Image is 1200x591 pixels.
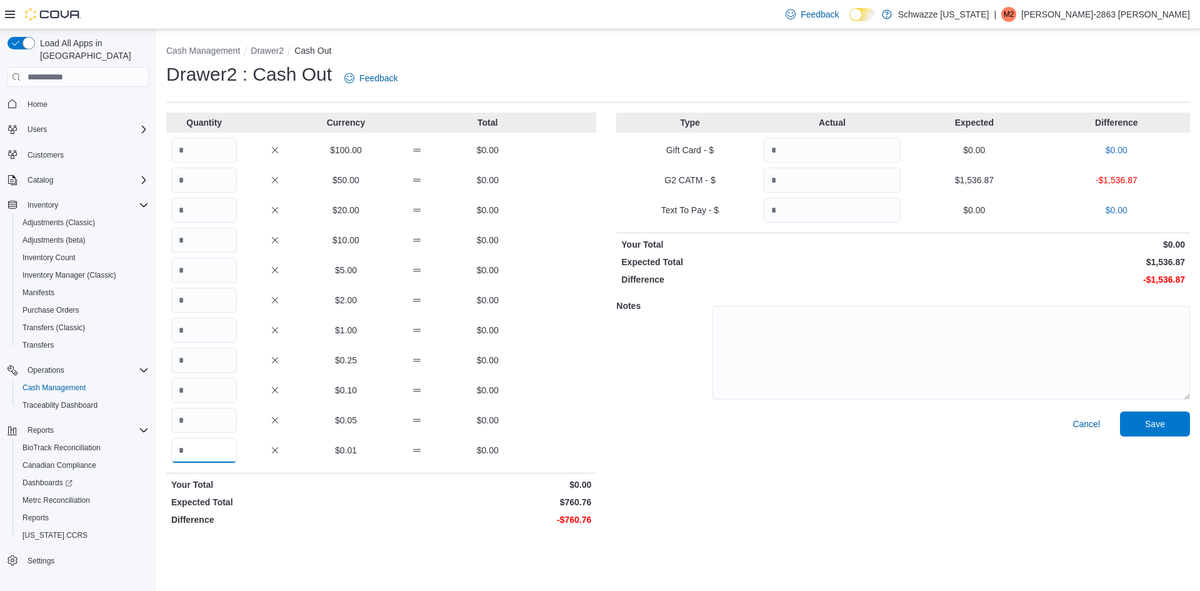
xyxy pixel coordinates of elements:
[22,423,149,438] span: Reports
[455,234,521,246] p: $0.00
[764,116,901,129] p: Actual
[17,338,59,353] a: Transfers
[313,324,379,336] p: $1.00
[17,440,106,455] a: BioTrack Reconciliation
[1048,174,1185,186] p: -$1,536.87
[339,66,402,91] a: Feedback
[1072,418,1100,430] span: Cancel
[906,273,1185,286] p: -$1,536.87
[35,37,149,62] span: Load All Apps in [GEOGRAPHIC_DATA]
[27,365,64,375] span: Operations
[17,458,149,473] span: Canadian Compliance
[455,174,521,186] p: $0.00
[2,171,154,189] button: Catalog
[22,478,72,488] span: Dashboards
[1004,7,1014,22] span: M2
[17,268,121,283] a: Inventory Manager (Classic)
[22,553,149,568] span: Settings
[166,44,1190,59] nav: An example of EuiBreadcrumbs
[621,116,758,129] p: Type
[2,196,154,214] button: Inventory
[313,204,379,216] p: $20.00
[384,513,591,526] p: -$760.76
[313,384,379,397] p: $0.10
[17,250,149,265] span: Inventory Count
[898,7,989,22] p: Schwazze [US_STATE]
[313,414,379,427] p: $0.05
[313,174,379,186] p: $50.00
[22,173,58,188] button: Catalog
[906,174,1042,186] p: $1,536.87
[171,198,237,223] input: Quantity
[22,218,95,228] span: Adjustments (Classic)
[17,475,149,490] span: Dashboards
[801,8,839,21] span: Feedback
[22,323,85,333] span: Transfers (Classic)
[313,444,379,457] p: $0.01
[621,174,758,186] p: G2 CATM - $
[171,513,379,526] p: Difference
[17,338,149,353] span: Transfers
[1048,204,1185,216] p: $0.00
[1048,144,1185,156] p: $0.00
[17,320,90,335] a: Transfers (Classic)
[171,138,237,163] input: Quantity
[22,305,79,315] span: Purchase Orders
[17,250,81,265] a: Inventory Count
[171,478,379,491] p: Your Total
[17,268,149,283] span: Inventory Manager (Classic)
[2,422,154,439] button: Reports
[764,168,901,193] input: Quantity
[25,8,81,21] img: Cova
[17,303,84,318] a: Purchase Orders
[22,198,63,213] button: Inventory
[22,383,86,393] span: Cash Management
[22,122,149,137] span: Users
[616,293,710,318] h5: Notes
[455,444,521,457] p: $0.00
[17,215,100,230] a: Adjustments (Classic)
[621,204,758,216] p: Text To Pay - $
[17,380,149,395] span: Cash Management
[17,398,149,413] span: Traceabilty Dashboard
[12,301,154,319] button: Purchase Orders
[621,256,901,268] p: Expected Total
[12,266,154,284] button: Inventory Manager (Classic)
[17,233,91,248] a: Adjustments (beta)
[1145,418,1165,430] span: Save
[621,144,758,156] p: Gift Card - $
[455,354,521,366] p: $0.00
[2,361,154,379] button: Operations
[12,509,154,527] button: Reports
[22,363,149,378] span: Operations
[17,285,59,300] a: Manifests
[17,528,92,543] a: [US_STATE] CCRS
[17,493,95,508] a: Metrc Reconciliation
[27,175,53,185] span: Catalog
[17,320,149,335] span: Transfers (Classic)
[384,478,591,491] p: $0.00
[2,552,154,570] button: Settings
[22,97,52,112] a: Home
[22,423,59,438] button: Reports
[22,340,54,350] span: Transfers
[313,144,379,156] p: $100.00
[171,438,237,463] input: Quantity
[22,495,90,505] span: Metrc Reconciliation
[27,99,47,109] span: Home
[313,294,379,306] p: $2.00
[455,414,521,427] p: $0.00
[764,198,901,223] input: Quantity
[455,264,521,276] p: $0.00
[22,147,149,163] span: Customers
[22,148,69,163] a: Customers
[12,249,154,266] button: Inventory Count
[849,8,876,21] input: Dark Mode
[171,116,237,129] p: Quantity
[12,474,154,492] a: Dashboards
[12,397,154,414] button: Traceabilty Dashboard
[906,116,1042,129] p: Expected
[12,527,154,544] button: [US_STATE] CCRS
[621,238,901,251] p: Your Total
